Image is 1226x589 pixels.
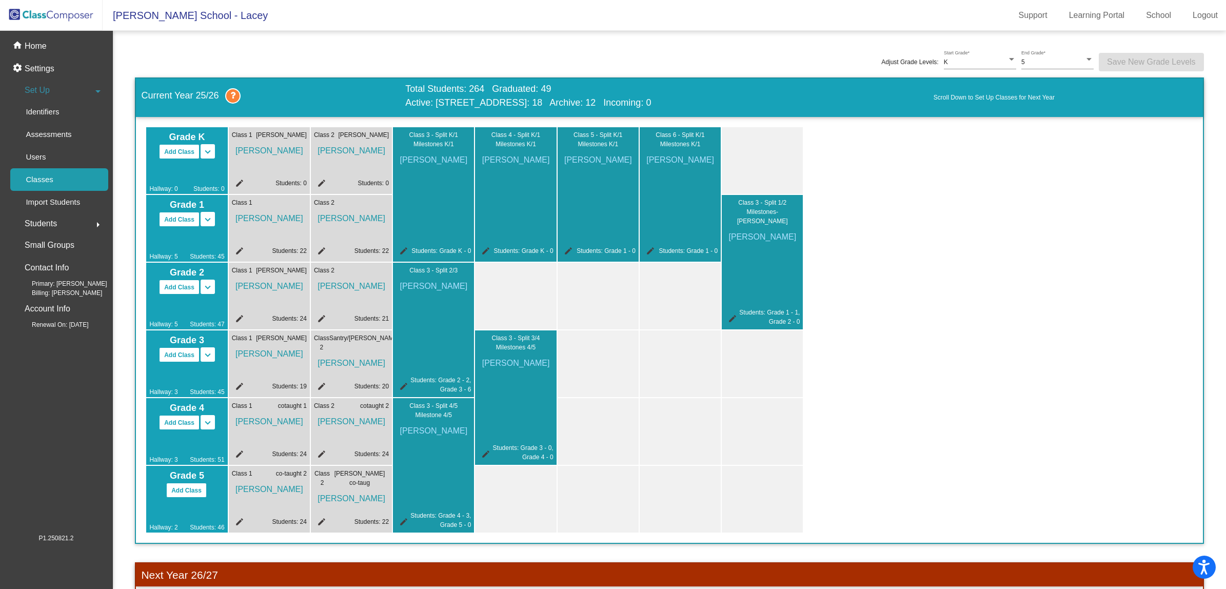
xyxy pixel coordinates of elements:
span: [PERSON_NAME] co-taug [330,469,389,487]
span: Milestones-[PERSON_NAME] [725,207,800,226]
span: Set Up [25,83,50,97]
span: Active: [STREET_ADDRESS]: 18 Archive: 12 Incoming: 0 [405,97,651,109]
mat-icon: arrow_drop_down [92,85,104,97]
a: Students: Grade K - 0 [494,247,553,254]
span: Students: 46 [190,523,224,532]
mat-icon: edit [232,382,244,394]
span: 5 [1021,58,1025,66]
button: Save New Grade Levels [1099,53,1204,71]
a: Scroll Down to Set Up Classes for Next Year [934,93,1198,102]
span: Milestones K/1 [643,140,718,149]
span: Hallway: 5 [149,320,177,329]
span: Class 6 - Split K/1 [643,130,718,140]
button: Add Class [159,415,200,430]
a: Students: Grade 2 - 2, Grade 3 - 6 [410,377,471,393]
mat-icon: edit [232,246,244,259]
span: Class 5 - Split K/1 [561,130,636,140]
mat-icon: keyboard_arrow_down [202,281,214,293]
mat-icon: edit [314,517,326,529]
mat-icon: edit [314,449,326,462]
a: Students: 0 [358,180,389,187]
span: [PERSON_NAME] [396,420,471,437]
span: Class 1 [232,469,252,478]
span: [PERSON_NAME] [725,226,800,243]
span: Class 4 - Split K/1 [478,130,553,140]
a: Support [1011,7,1056,24]
span: Class 3 - Split 3/4 [478,333,553,343]
span: Milestone 4/5 [396,410,471,420]
span: Renewal On: [DATE] [15,320,88,329]
h3: Next Year 26/27 [136,563,1202,586]
span: [PERSON_NAME] [232,275,307,292]
span: cotaught 2 [360,401,389,410]
mat-icon: edit [232,314,244,326]
mat-icon: edit [643,246,655,259]
span: Class 3 - Split 2/3 [396,266,471,275]
span: Hallway: 2 [149,523,177,532]
span: [PERSON_NAME] [338,130,389,140]
span: [PERSON_NAME] [232,478,307,496]
span: [PERSON_NAME] [256,266,307,275]
mat-icon: edit [232,449,244,462]
mat-icon: edit [314,314,326,326]
p: Import Students [26,196,80,208]
span: [PERSON_NAME] [478,149,553,166]
p: Small Groups [25,238,74,252]
span: [PERSON_NAME] [256,333,307,343]
span: Class 1 [232,130,252,140]
span: Class 3 - Split 4/5 [396,401,471,410]
span: K [944,58,948,66]
mat-icon: edit [725,314,737,326]
p: Identifiers [26,106,59,118]
span: [PERSON_NAME] [643,149,718,166]
span: Class 2 [314,401,334,410]
span: Adjust Grade Levels: [881,57,938,67]
mat-icon: edit [314,179,326,191]
span: Total Students: 264 Graduated: 49 [405,84,651,95]
a: Students: Grade 1 - 0 [659,247,718,254]
span: Students: 45 [190,252,224,261]
span: Class 3 - Split K/1 [396,130,471,140]
span: Hallway: 5 [149,252,177,261]
a: Students: 19 [272,383,307,390]
span: Class 3 - Split 1/2 [725,198,800,207]
p: Users [26,151,46,163]
mat-icon: settings [12,63,25,75]
mat-icon: keyboard_arrow_down [202,213,214,226]
mat-icon: edit [478,246,490,259]
mat-icon: edit [314,246,326,259]
span: Class 1 [232,266,252,275]
span: Grade K [149,130,224,144]
span: cotaught 1 [278,401,307,410]
span: [PERSON_NAME] [314,207,389,225]
a: Students: 0 [275,180,307,187]
a: Students: 22 [354,518,389,525]
span: [PERSON_NAME] [396,275,471,292]
span: Milestones K/1 [396,140,471,149]
a: Students: Grade 1 - 0 [577,247,636,254]
a: Students: Grade K - 0 [411,247,471,254]
span: Class 1 [232,198,252,207]
mat-icon: edit [561,246,573,259]
button: Add Class [159,280,200,294]
span: Grade 4 [149,401,224,415]
p: Classes [26,173,53,186]
span: [PERSON_NAME] [314,352,389,369]
a: Learning Portal [1061,7,1133,24]
span: Class 2 [314,469,330,487]
mat-icon: edit [396,382,408,394]
span: Hallway: 0 [149,184,177,193]
a: Students: 21 [354,315,389,322]
button: Add Class [159,144,200,159]
span: Hallway: 3 [149,455,177,464]
span: Milestones K/1 [561,140,636,149]
mat-icon: edit [396,517,408,529]
mat-icon: edit [314,382,326,394]
span: Milestones 4/5 [478,343,553,352]
p: Account Info [25,302,70,316]
p: Assessments [26,128,71,141]
span: [PERSON_NAME] [232,140,307,157]
a: Students: 22 [354,247,389,254]
span: Milestones K/1 [478,140,553,149]
mat-icon: edit [232,179,244,191]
